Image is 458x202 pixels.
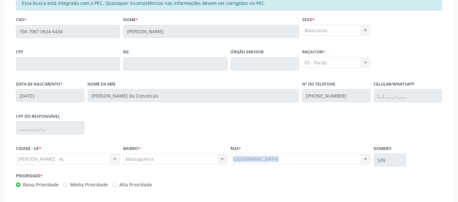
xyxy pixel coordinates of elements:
label: BAIRRO [123,143,140,154]
label: Nº do Telefone [302,79,335,89]
label: Nome da mãe [88,79,116,89]
input: (__) _____-_____ [302,89,371,102]
input: ___.___.___-__ [16,121,84,134]
label: CNS [16,15,26,25]
label: CPF do responsável [16,111,60,121]
label: Rua [231,143,241,154]
label: CPF [16,47,23,57]
label: Raça/cor [302,47,325,57]
label: Média Prioridade [70,181,108,188]
label: Órgão emissor [231,47,264,57]
label: Sexo [302,15,315,25]
input: __/__/____ [16,89,84,102]
label: Número [374,143,392,154]
label: Baixa Prioridade [23,181,59,188]
label: Alta Prioridade [119,181,152,188]
label: Nome [123,15,138,25]
label: CIDADE - UF [16,143,41,154]
input: (__) _____-_____ [374,89,442,102]
label: Celular/WhatsApp [374,79,415,89]
label: Prioridade [16,171,43,181]
label: Data de nascimento [16,79,63,89]
label: RG [123,47,129,57]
